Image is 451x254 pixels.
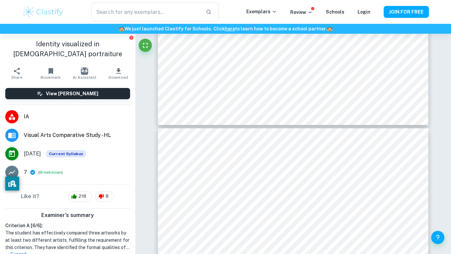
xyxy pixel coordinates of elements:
[384,6,429,18] button: JOIN FOR FREE
[5,39,130,59] h1: Identity visualized in [DEMOGRAPHIC_DATA] portraiture
[24,168,27,176] p: 7
[24,113,130,121] span: IA
[95,191,114,202] div: 8
[1,25,450,32] h6: We just launched Clastify for Schools. Click to learn how to become a school partner.
[246,8,277,15] p: Exemplars
[24,150,41,158] span: [DATE]
[431,231,444,244] button: Help and Feedback
[46,150,86,157] span: Current Syllabus
[119,26,124,31] span: 🏫
[139,39,152,52] button: Fullscreen
[34,64,67,83] button: Bookmark
[290,9,313,16] p: Review
[3,211,133,219] h6: Examiner's summary
[24,131,130,139] span: Visual Arts Comparative Study - HL
[225,26,235,31] a: here
[41,75,61,80] span: Bookmark
[102,193,112,200] span: 8
[46,90,98,97] h6: View [PERSON_NAME]
[358,9,370,15] a: Login
[40,169,61,175] button: Breakdown
[68,64,101,83] button: AI Assistant
[75,193,90,200] span: 218
[109,75,128,80] span: Download
[5,88,130,99] button: View [PERSON_NAME]
[46,150,86,157] div: This exemplar is based on the current syllabus. Feel free to refer to it for inspiration/ideas wh...
[326,9,344,15] a: Schools
[327,26,332,31] span: 🏫
[68,191,92,202] div: 218
[11,75,22,80] span: Share
[5,222,130,229] h6: Criterion A [ 6 / 6 ]:
[129,35,134,40] button: Report issue
[22,5,64,19] img: Clastify logo
[5,177,19,190] button: privacy banner
[5,229,130,251] h1: The student has effectively compared three artworks by at least two different artists, fulfilling...
[81,67,88,75] img: AI Assistant
[73,75,96,80] span: AI Assistant
[38,169,63,176] span: ( )
[101,64,135,83] button: Download
[21,192,39,200] h6: Like it?
[91,3,200,21] input: Search for any exemplars...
